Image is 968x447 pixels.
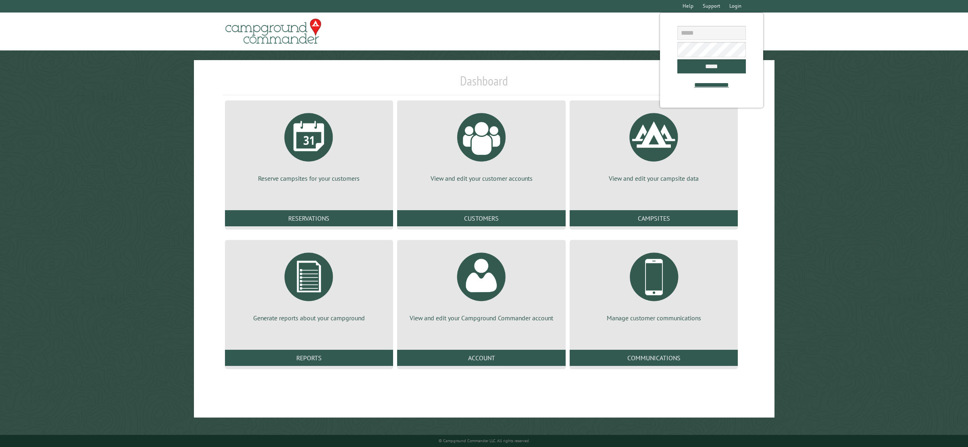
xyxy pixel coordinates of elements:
[235,174,384,183] p: Reserve campsites for your customers
[223,73,745,95] h1: Dashboard
[397,350,566,366] a: Account
[407,107,556,183] a: View and edit your customer accounts
[579,107,729,183] a: View and edit your campsite data
[579,174,729,183] p: View and edit your campsite data
[235,313,384,322] p: Generate reports about your campground
[397,210,566,226] a: Customers
[235,107,384,183] a: Reserve campsites for your customers
[407,174,556,183] p: View and edit your customer accounts
[570,210,738,226] a: Campsites
[235,246,384,322] a: Generate reports about your campground
[223,16,324,47] img: Campground Commander
[407,246,556,322] a: View and edit your Campground Commander account
[225,350,393,366] a: Reports
[579,313,729,322] p: Manage customer communications
[225,210,393,226] a: Reservations
[439,438,530,443] small: © Campground Commander LLC. All rights reserved.
[407,313,556,322] p: View and edit your Campground Commander account
[570,350,738,366] a: Communications
[579,246,729,322] a: Manage customer communications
